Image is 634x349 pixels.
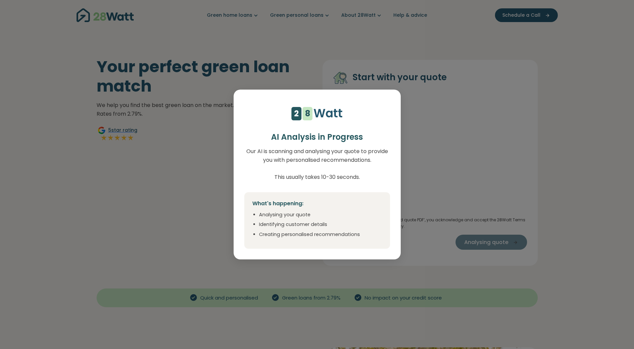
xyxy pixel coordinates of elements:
[244,132,390,142] h2: AI Analysis in Progress
[252,200,382,207] h4: What's happening:
[305,107,310,120] div: 8
[259,211,382,219] li: Analysing your quote
[244,147,390,181] p: Our AI is scanning and analysing your quote to provide you with personalised recommendations. Thi...
[313,104,343,123] p: Watt
[294,107,299,120] div: 2
[259,221,382,228] li: Identifying customer details
[259,231,382,238] li: Creating personalised recommendations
